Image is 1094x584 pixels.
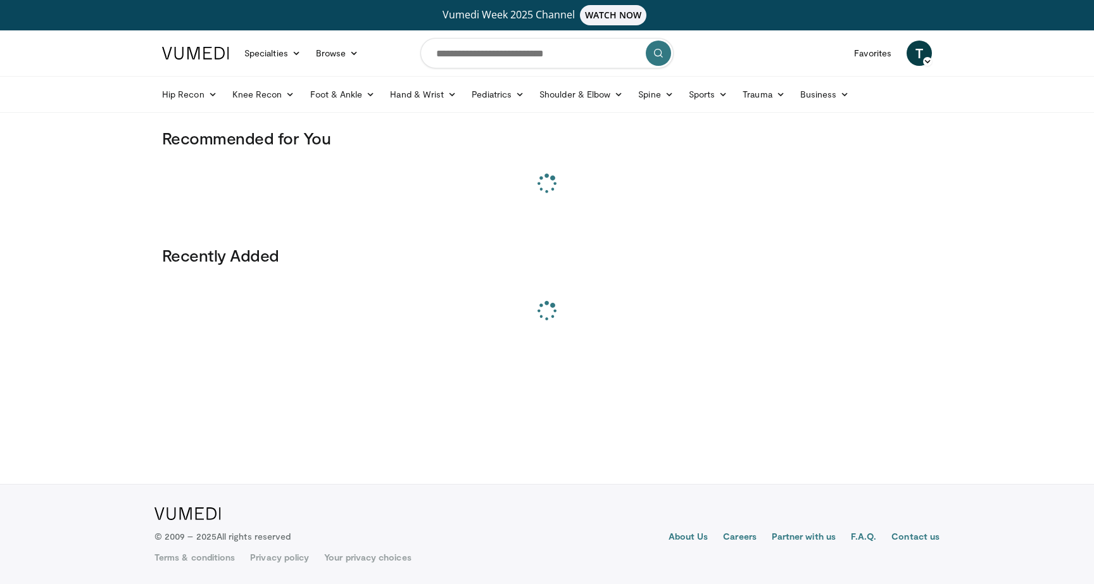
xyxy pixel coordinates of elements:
h3: Recently Added [162,245,932,265]
input: Search topics, interventions [420,38,674,68]
a: Contact us [891,530,940,545]
h3: Recommended for You [162,128,932,148]
p: © 2009 – 2025 [154,530,291,543]
a: Favorites [846,41,899,66]
span: WATCH NOW [580,5,647,25]
a: Your privacy choices [324,551,411,564]
a: Specialties [237,41,308,66]
img: VuMedi Logo [154,507,221,520]
a: Sports [681,82,736,107]
a: Hand & Wrist [382,82,464,107]
a: Privacy policy [250,551,309,564]
span: All rights reserved [217,531,291,542]
a: Vumedi Week 2025 ChannelWATCH NOW [164,5,930,25]
a: Knee Recon [225,82,303,107]
a: Browse [308,41,367,66]
a: Foot & Ankle [303,82,383,107]
a: Hip Recon [154,82,225,107]
a: Trauma [735,82,793,107]
img: VuMedi Logo [162,47,229,60]
a: Partner with us [772,530,836,545]
a: T [907,41,932,66]
a: Pediatrics [464,82,532,107]
a: Terms & conditions [154,551,235,564]
a: Spine [631,82,681,107]
a: About Us [669,530,708,545]
a: Shoulder & Elbow [532,82,631,107]
a: Business [793,82,857,107]
a: F.A.Q. [851,530,876,545]
a: Careers [723,530,757,545]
